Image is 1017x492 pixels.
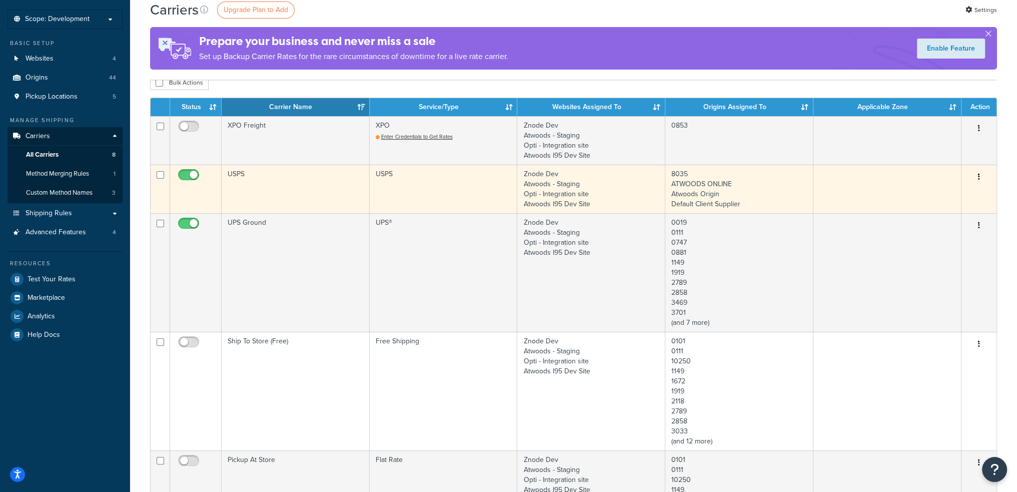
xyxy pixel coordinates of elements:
a: Settings [965,3,997,17]
span: Upgrade Plan to Add [224,5,288,15]
li: Origins [8,69,123,87]
p: Set up Backup Carrier Rates for the rare circumstances of downtime for a live rate carrier. [199,50,508,64]
a: All Carriers 8 [8,146,123,164]
span: Custom Method Names [26,189,93,197]
span: 44 [109,74,116,82]
span: Pickup Locations [26,93,78,101]
li: All Carriers [8,146,123,164]
td: Znode Dev Atwoods - Staging Opti - Integration site Atwoods I95 Dev Site [517,116,665,165]
div: Manage Shipping [8,116,123,125]
span: 3 [112,189,116,197]
li: Pickup Locations [8,88,123,106]
td: USPS [222,165,370,213]
a: Origins 44 [8,69,123,87]
td: UPS® [370,213,518,332]
a: Method Merging Rules 1 [8,165,123,183]
td: Znode Dev Atwoods - Staging Opti - Integration site Atwoods I95 Dev Site [517,332,665,450]
li: Websites [8,50,123,68]
span: 4 [113,55,116,63]
th: Carrier Name: activate to sort column ascending [222,98,370,116]
td: UPS Ground [222,213,370,332]
th: Origins Assigned To: activate to sort column ascending [665,98,813,116]
td: XPO [370,116,518,165]
a: Test Your Rates [8,270,123,288]
span: 5 [113,93,116,101]
a: Help Docs [8,326,123,344]
td: Ship To Store (Free) [222,332,370,450]
a: Shipping Rules [8,204,123,223]
span: Analytics [28,312,55,321]
td: USPS [370,165,518,213]
span: 4 [113,228,116,237]
li: Carriers [8,127,123,203]
span: 1 [114,170,116,178]
span: Enter Credentials to Get Rates [381,133,453,141]
span: Carriers [26,132,50,141]
th: Action [961,98,996,116]
span: Origins [26,74,48,82]
button: Bulk Actions [150,75,209,90]
a: Enter Credentials to Get Rates [376,133,453,141]
td: 0853 [665,116,813,165]
th: Service/Type: activate to sort column ascending [370,98,518,116]
th: Applicable Zone: activate to sort column ascending [813,98,961,116]
a: Pickup Locations 5 [8,88,123,106]
a: Upgrade Plan to Add [217,2,295,19]
span: Scope: Development [25,15,90,24]
td: 8035 ATWOODS ONLINE Atwoods Origin Default Client Supplier [665,165,813,213]
td: XPO Freight [222,116,370,165]
span: Test Your Rates [28,275,76,284]
span: Websites [26,55,54,63]
span: Shipping Rules [26,209,72,218]
a: Carriers [8,127,123,146]
a: Analytics [8,307,123,325]
span: 8 [112,151,116,159]
span: Help Docs [28,331,60,339]
td: Znode Dev Atwoods - Staging Opti - Integration site Atwoods I95 Dev Site [517,213,665,332]
img: ad-rules-rateshop-fe6ec290ccb7230408bd80ed9643f0289d75e0ffd9eb532fc0e269fcd187b520.png [150,27,199,70]
a: Marketplace [8,289,123,307]
td: 0019 0111 0747 0881 1149 1919 2789 2858 3469 3701 (and 7 more) [665,213,813,332]
span: Advanced Features [26,228,86,237]
th: Websites Assigned To: activate to sort column ascending [517,98,665,116]
a: Advanced Features 4 [8,223,123,242]
li: Custom Method Names [8,184,123,202]
h4: Prepare your business and never miss a sale [199,33,508,50]
td: Free Shipping [370,332,518,450]
td: Znode Dev Atwoods - Staging Opti - Integration site Atwoods I95 Dev Site [517,165,665,213]
button: Open Resource Center [982,457,1007,482]
a: Websites 4 [8,50,123,68]
td: 0101 0111 10250 1149 1672 1919 2118 2789 2858 3033 (and 12 more) [665,332,813,450]
a: Enable Feature [917,39,985,59]
a: Custom Method Names 3 [8,184,123,202]
span: Marketplace [28,294,65,302]
div: Resources [8,259,123,268]
li: Advanced Features [8,223,123,242]
li: Method Merging Rules [8,165,123,183]
div: Basic Setup [8,39,123,48]
span: All Carriers [26,151,59,159]
span: Method Merging Rules [26,170,89,178]
th: Status: activate to sort column ascending [170,98,222,116]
